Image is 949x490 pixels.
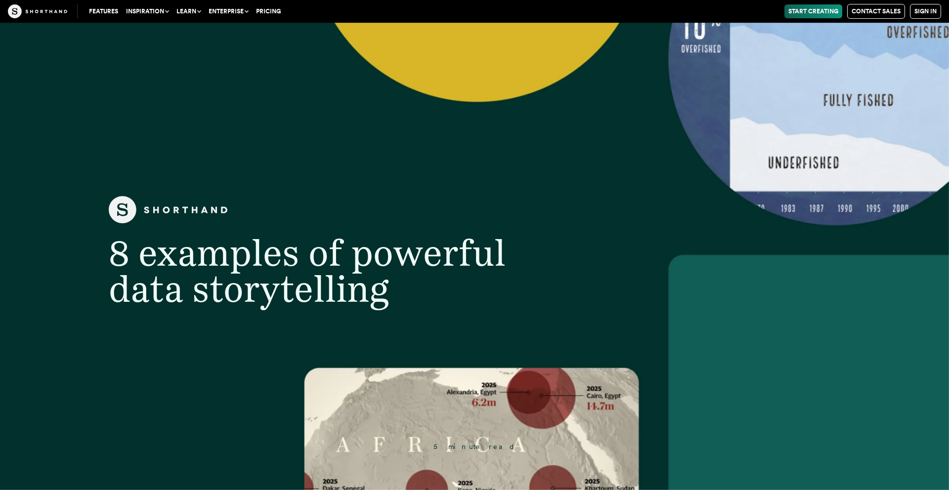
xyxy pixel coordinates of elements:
[8,4,67,18] img: The Craft
[847,4,905,19] a: Contact Sales
[173,4,205,18] button: Learn
[252,4,285,18] a: Pricing
[910,4,941,19] a: Sign in
[85,4,122,18] a: Features
[433,443,516,450] span: 5 minute read
[205,4,252,18] button: Enterprise
[784,4,842,18] a: Start Creating
[122,4,173,18] button: Inspiration
[109,231,506,311] span: 8 examples of powerful data storytelling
